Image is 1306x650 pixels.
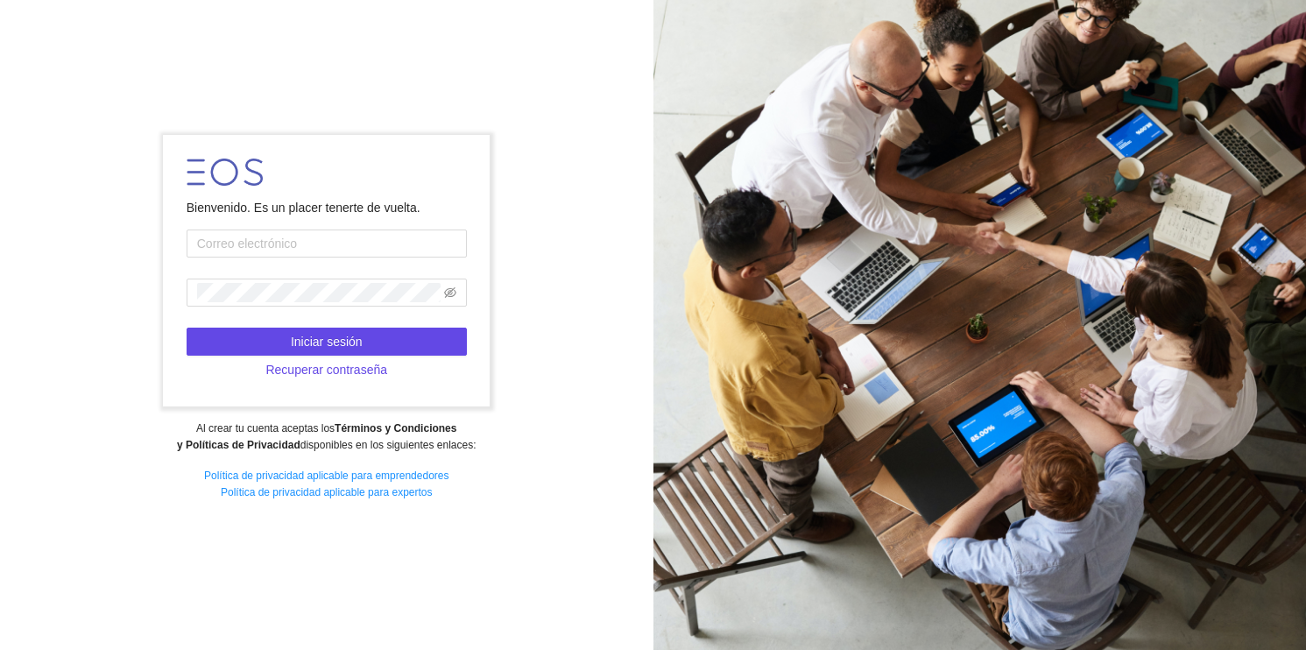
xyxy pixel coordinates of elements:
span: Recuperar contraseña [265,360,387,379]
a: Política de privacidad aplicable para expertos [221,486,432,498]
a: Política de privacidad aplicable para emprendedores [204,470,449,482]
div: Al crear tu cuenta aceptas los disponibles en los siguientes enlaces: [11,420,641,454]
button: Recuperar contraseña [187,356,467,384]
input: Correo electrónico [187,230,467,258]
a: Recuperar contraseña [187,363,467,377]
div: Bienvenido. Es un placer tenerte de vuelta. [187,198,467,217]
button: Iniciar sesión [187,328,467,356]
span: eye-invisible [444,286,456,299]
span: Iniciar sesión [291,332,363,351]
img: LOGO [187,159,263,186]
